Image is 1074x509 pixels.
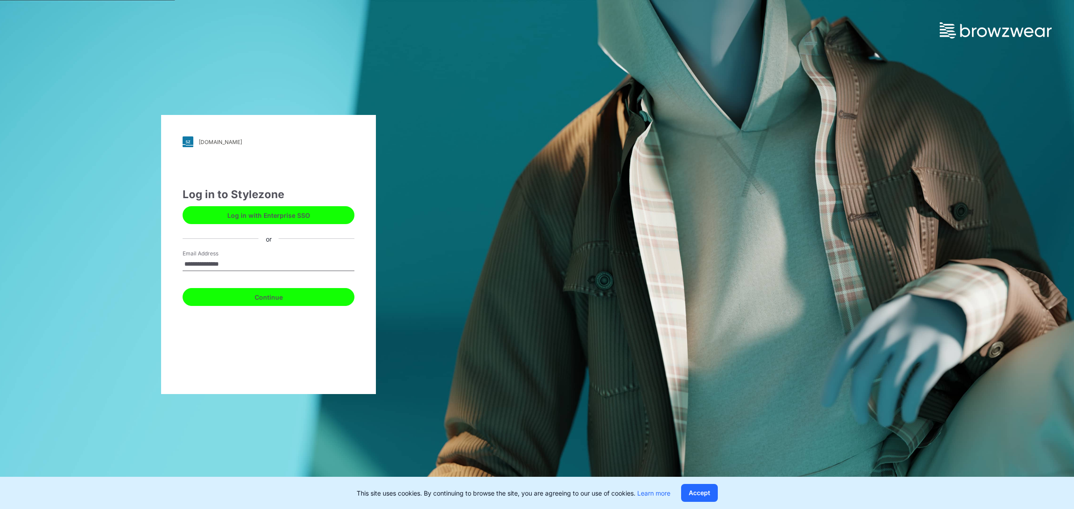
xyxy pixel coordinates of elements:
[183,288,354,306] button: Continue
[183,250,245,258] label: Email Address
[357,488,670,498] p: This site uses cookies. By continuing to browse the site, you are agreeing to our use of cookies.
[681,484,718,502] button: Accept
[183,136,354,147] a: [DOMAIN_NAME]
[183,136,193,147] img: svg+xml;base64,PHN2ZyB3aWR0aD0iMjgiIGhlaWdodD0iMjgiIHZpZXdCb3g9IjAgMCAyOCAyOCIgZmlsbD0ibm9uZSIgeG...
[259,234,279,243] div: or
[940,22,1052,38] img: browzwear-logo.73288ffb.svg
[183,206,354,224] button: Log in with Enterprise SSO
[199,139,242,145] div: [DOMAIN_NAME]
[637,489,670,497] a: Learn more
[183,187,354,203] div: Log in to Stylezone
